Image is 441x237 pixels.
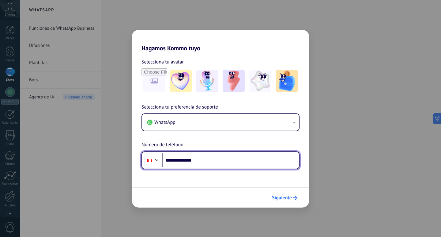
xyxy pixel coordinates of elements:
span: Número de teléfono [141,141,183,149]
img: -4.jpeg [249,70,271,92]
img: -2.jpeg [196,70,218,92]
h2: Hagamos Kommo tuyo [132,30,309,52]
button: Siguiente [269,193,300,203]
img: -5.jpeg [276,70,298,92]
img: -3.jpeg [223,70,245,92]
span: Selecciona tu avatar [141,58,184,66]
div: Peru: + 51 [144,154,156,167]
span: Selecciona tu preferencia de soporte [141,103,218,111]
span: Siguiente [272,196,292,200]
img: -1.jpeg [170,70,192,92]
button: WhatsApp [142,114,299,131]
span: WhatsApp [154,119,175,125]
